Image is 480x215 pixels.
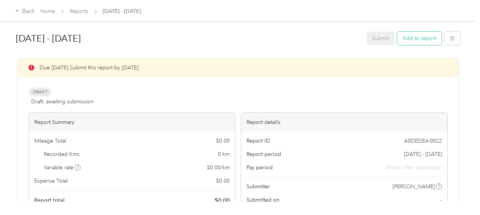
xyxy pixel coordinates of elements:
[404,150,442,158] span: [DATE] - [DATE]
[216,177,230,185] span: $ 0.00
[404,137,442,145] span: A0DEDE4-0022
[246,183,270,191] span: Submitter
[393,183,435,191] span: [PERSON_NAME]
[215,196,230,205] span: $ 0.00
[34,137,66,145] span: Mileage Total
[246,164,273,172] span: Pay period
[241,113,447,132] div: Report details
[218,150,230,158] span: 0 km
[207,164,230,172] span: $ 0.00 / km
[40,8,55,14] a: Home
[216,137,230,145] span: $ 0.00
[103,7,141,15] span: [DATE] - [DATE]
[15,7,35,16] div: Back
[386,164,442,172] span: shown after submission
[246,137,270,145] span: Report ID
[18,58,458,77] div: Due [DATE]. Submit this report by [DATE]
[397,32,442,45] button: Add to report
[34,177,68,185] span: Expense Total
[34,196,65,204] span: Report total
[246,196,280,204] span: Submitted on
[246,150,281,158] span: Report period
[437,172,480,215] iframe: Everlance-gr Chat Button Frame
[44,150,79,158] span: Recorded Kms
[44,164,81,172] span: Variable rate
[31,98,94,106] span: Draft, awaiting submission
[29,88,51,96] span: Draft
[16,29,361,48] h1: Aug 1 - 31, 2025
[29,113,235,132] div: Report Summary
[70,8,88,14] a: Reports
